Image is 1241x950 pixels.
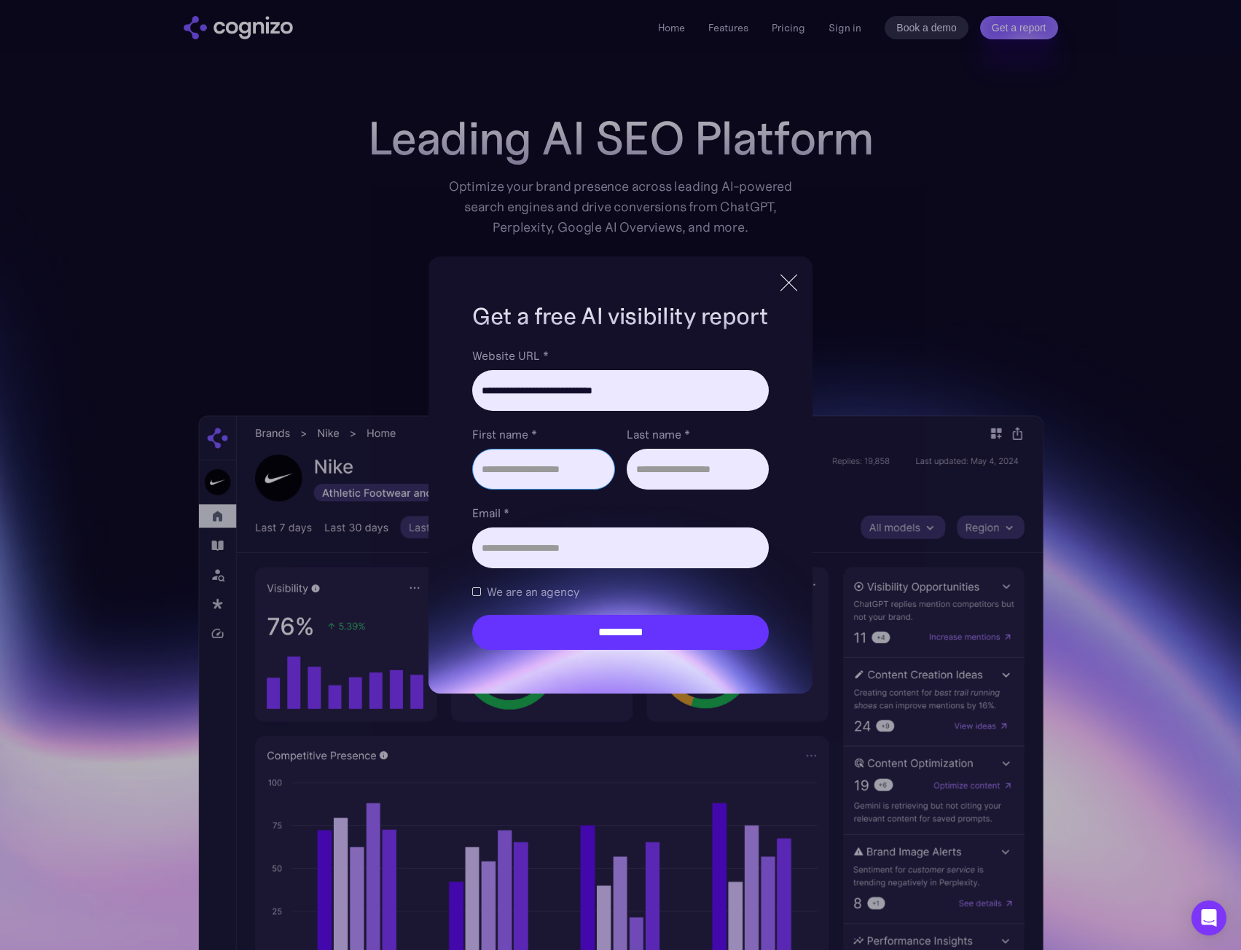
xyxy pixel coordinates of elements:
span: We are an agency [487,583,579,600]
form: Brand Report Form [472,347,768,650]
label: First name * [472,425,614,443]
label: Email * [472,504,768,522]
h1: Get a free AI visibility report [472,300,768,332]
label: Website URL * [472,347,768,364]
label: Last name * [627,425,769,443]
div: Open Intercom Messenger [1191,900,1226,935]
